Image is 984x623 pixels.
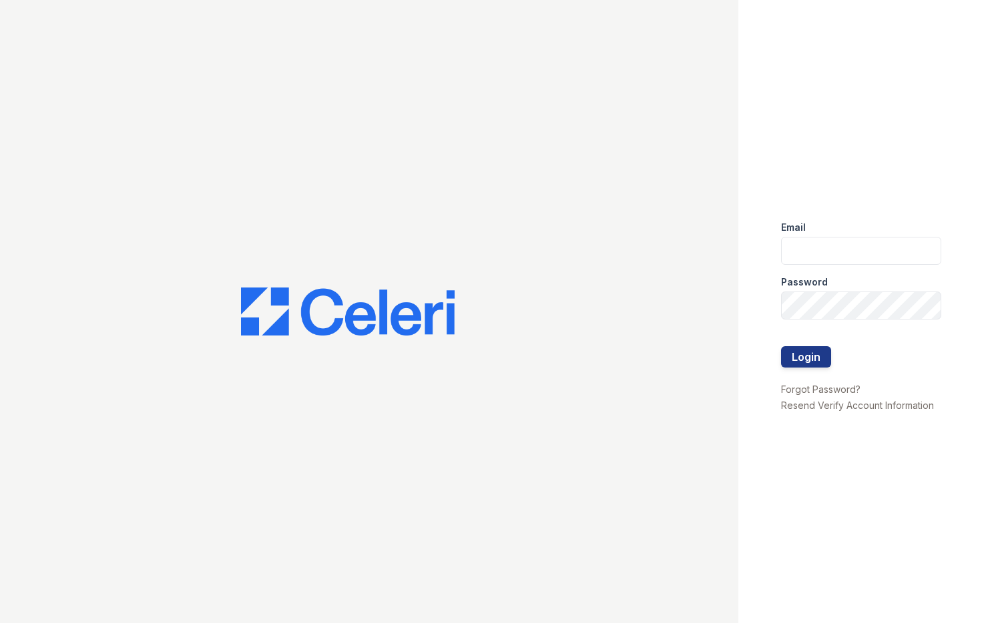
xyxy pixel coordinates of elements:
label: Password [781,275,828,289]
label: Email [781,221,806,234]
button: Login [781,346,831,368]
a: Forgot Password? [781,384,860,395]
img: CE_Logo_Blue-a8612792a0a2168367f1c8372b55b34899dd931a85d93a1a3d3e32e68fde9ad4.png [241,287,455,336]
a: Resend Verify Account Information [781,400,934,411]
